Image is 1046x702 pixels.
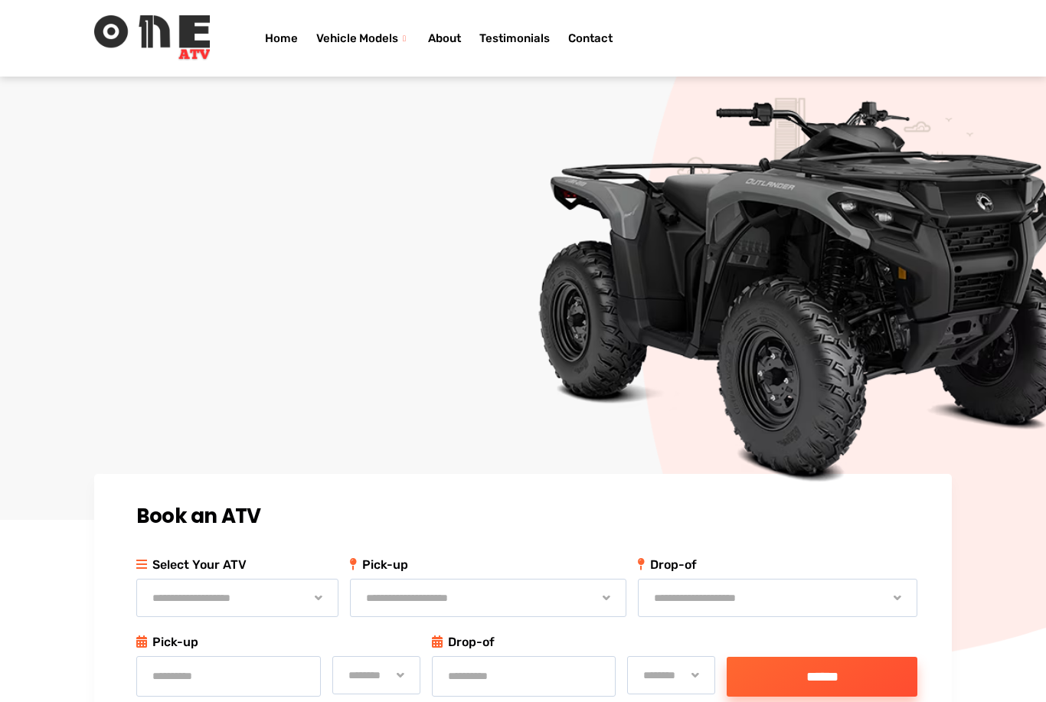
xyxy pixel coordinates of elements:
a: Vehicle Models [307,8,419,69]
h2: Book an ATV [136,504,917,528]
p: Select Your ATV [136,555,338,575]
a: Contact [559,8,622,69]
a: Testimonials [470,8,559,69]
a: Home [256,8,307,69]
span: Drop-of [638,555,918,575]
span: Pick-up [350,555,626,575]
p: Drop-of [432,632,716,652]
p: Pick-up [136,632,420,652]
a: About [419,8,470,69]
